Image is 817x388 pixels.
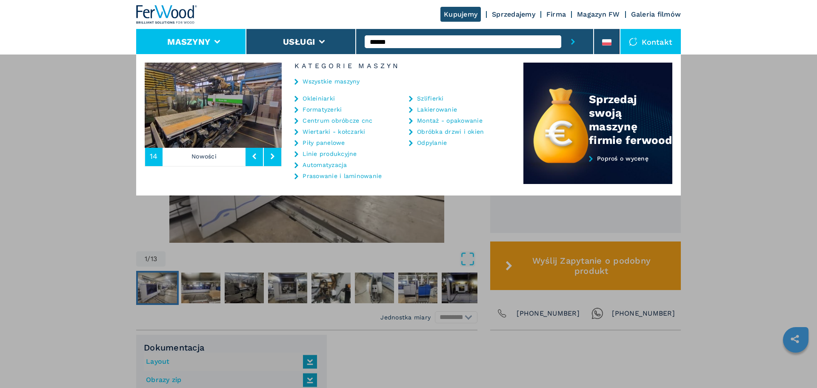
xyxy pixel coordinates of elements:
img: image [145,63,282,148]
a: Montaż - opakowanie [417,118,483,124]
a: Piły panelowe [303,140,345,146]
a: Wszystkie maszyny [303,78,360,84]
a: Lakierowanie [417,106,457,112]
a: Kupujemy [440,7,481,22]
h6: Kategorie maszyn [282,63,523,69]
a: Wiertarki - kołczarki [303,129,365,135]
a: Odpylanie [417,140,447,146]
button: Maszyny [167,37,210,47]
a: Firma [546,10,566,18]
a: Galeria filmów [631,10,681,18]
a: Automatyzacja [303,162,347,168]
img: Kontakt [629,37,637,46]
div: Sprzedaj swoją maszynę firmie ferwood [589,92,672,147]
a: Sprzedajemy [492,10,535,18]
div: Kontakt [620,29,681,55]
a: Magazyn FW [577,10,620,18]
button: Usługi [283,37,315,47]
a: Linie produkcyjne [303,151,357,157]
a: Centrum obróbcze cnc [303,118,372,124]
a: Formatyzerki [303,106,342,112]
p: Nowości [163,147,246,166]
button: submit-button [561,29,585,55]
a: Poproś o wycenę [523,155,672,184]
a: Okleiniarki [303,95,335,101]
span: 14 [150,152,158,160]
img: Ferwood [136,5,197,24]
a: Prasowanie i laminowanie [303,173,382,179]
a: Szlifierki [417,95,444,101]
a: Obróbka drzwi i okien [417,129,484,135]
img: image [282,63,419,148]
